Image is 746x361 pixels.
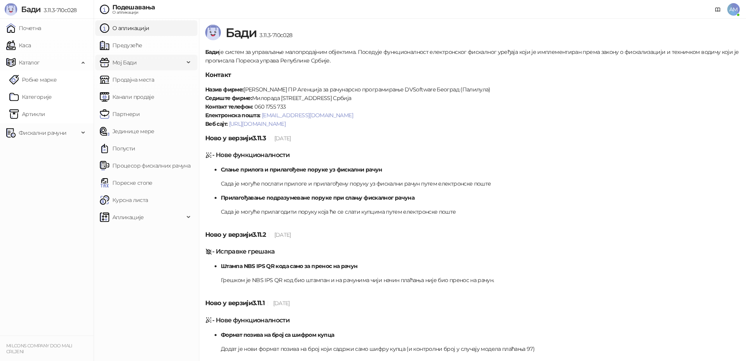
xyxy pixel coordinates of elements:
[205,230,740,239] h5: Ново у верзији 3.11.2
[256,32,292,39] span: 3.11.3-710c028
[205,112,260,119] strong: Електронска пошта:
[100,38,142,53] a: Предузеће
[100,192,148,208] a: Курсна листа
[205,48,219,55] strong: Бади
[205,120,227,127] strong: Веб сајт:
[229,120,286,127] a: [URL][DOMAIN_NAME]
[205,316,740,325] h5: - Нове функционалности
[221,276,740,284] p: Грешком је NBS IPS QR код био штампан и на рачунима чији начин плаћања није био пренос на рачун.
[727,3,740,16] span: AM
[205,298,740,308] h5: Ново у верзији 3.11.1
[6,38,31,53] a: Каса
[112,11,155,14] div: О апликацији
[221,166,382,173] strong: Слање прилога и прилагођене поруке уз фискални рачун
[221,263,358,270] strong: Штампа NBS IPS QR кода само за пренос на рачун
[273,300,290,307] span: [DATE]
[205,150,740,160] h5: - Нове функционалности
[9,89,52,105] a: Категорије
[221,207,740,216] p: Сада је могуће прилагодити поруку која ће се слати купцима путем електронске поште
[19,55,40,70] span: Каталог
[9,106,45,122] a: ArtikliАртикли
[100,89,154,105] a: Канали продаје
[205,134,740,143] h5: Ново у верзији 3.11.3
[21,5,41,14] span: Бади
[19,125,66,141] span: Фискални рачуни
[205,247,740,256] h5: - Исправке грешака
[221,194,414,201] strong: Прилагођавање подразумеване поруке при слању фискалног рачуна
[274,231,291,238] span: [DATE]
[221,179,740,188] p: Сада је могуће послати прилоге и прилагођену поруку уз фискални рачун путем електронске поште
[100,175,153,191] a: Пореске стопе
[205,86,243,93] strong: Назив фирме:
[100,141,135,156] a: Попусти
[205,48,740,65] p: је систем за управљање малопродајним објектима. Поседује функционалност електронског фискалног ур...
[112,4,155,11] div: Подешавања
[205,70,740,80] h5: Контакт
[262,112,353,119] a: [EMAIL_ADDRESS][DOMAIN_NAME]
[221,345,740,353] p: Додат је нови формат позива на број који садржи само шифру купца (и контролни број у случају моде...
[112,209,144,225] span: Апликације
[100,20,149,36] a: О апликацији
[100,106,140,122] a: Партнери
[205,85,740,128] p: [PERSON_NAME] ПР Агенција за рачунарско програмирање DVSoftware Београд (Палилула) Милорада [STRE...
[205,95,252,102] strong: Седиште фирме:
[221,331,334,338] strong: Формат позива на број са шифром купца
[112,55,137,70] span: Мој Бади
[274,135,291,142] span: [DATE]
[9,72,57,88] a: Робне марке
[100,123,155,139] a: Јединице мере
[6,20,41,36] a: Почетна
[100,72,154,88] a: Продајна места
[205,103,253,110] strong: Контакт телефон:
[41,7,76,14] span: 3.11.3-710c028
[205,25,221,40] img: Logo
[6,343,73,354] small: MILCONS COMPANY DOO MALI CRLJENI
[226,25,256,40] span: Бади
[5,3,17,16] img: Logo
[100,158,190,173] a: Процесор фискалних рачуна
[712,3,724,16] a: Документација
